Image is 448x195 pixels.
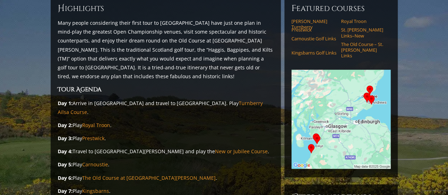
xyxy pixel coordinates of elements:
p: Play . [58,173,274,182]
p: Play . [58,160,274,169]
strong: Day 2: [58,122,73,128]
a: Kingsbarns Golf Links [291,50,336,56]
img: Google Map of Tour Courses [291,70,391,169]
p: Play . [58,134,274,143]
h6: Featured Courses [291,3,391,14]
strong: Day 7: [58,188,73,194]
a: Carnoustie Golf Links [291,36,336,41]
a: Royal Troon [82,122,110,128]
h3: Tour Agenda [58,85,274,94]
h6: ighlights [58,3,274,14]
p: Arrive in [GEOGRAPHIC_DATA] and travel to [GEOGRAPHIC_DATA]. Play . [58,99,274,116]
strong: Day 5: [58,161,73,168]
a: Royal Troon [341,18,386,24]
p: Travel to [GEOGRAPHIC_DATA][PERSON_NAME] and play the . [58,147,274,156]
a: Prestwick [291,27,336,33]
a: St. [PERSON_NAME] Links–New [341,27,386,39]
p: Many people considering their first tour to [GEOGRAPHIC_DATA] have just one plan in mind-play the... [58,18,274,81]
a: Carnoustie [82,161,108,168]
strong: Day 4: [58,148,73,155]
strong: Day 3: [58,135,73,142]
strong: Day 1: [58,100,73,107]
a: New or Jubilee Course [215,148,268,155]
a: Kingsbarns [82,188,109,194]
a: The Old Course – St. [PERSON_NAME] Links [341,41,386,59]
a: The Old Course at [GEOGRAPHIC_DATA][PERSON_NAME] [82,174,216,181]
a: Prestwick [82,135,104,142]
a: Turnberry Ailsa Course [58,100,263,115]
p: Play . [58,121,274,130]
a: [PERSON_NAME] Turnberry [291,18,336,30]
strong: Day 6: [58,174,73,181]
span: H [58,3,65,14]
